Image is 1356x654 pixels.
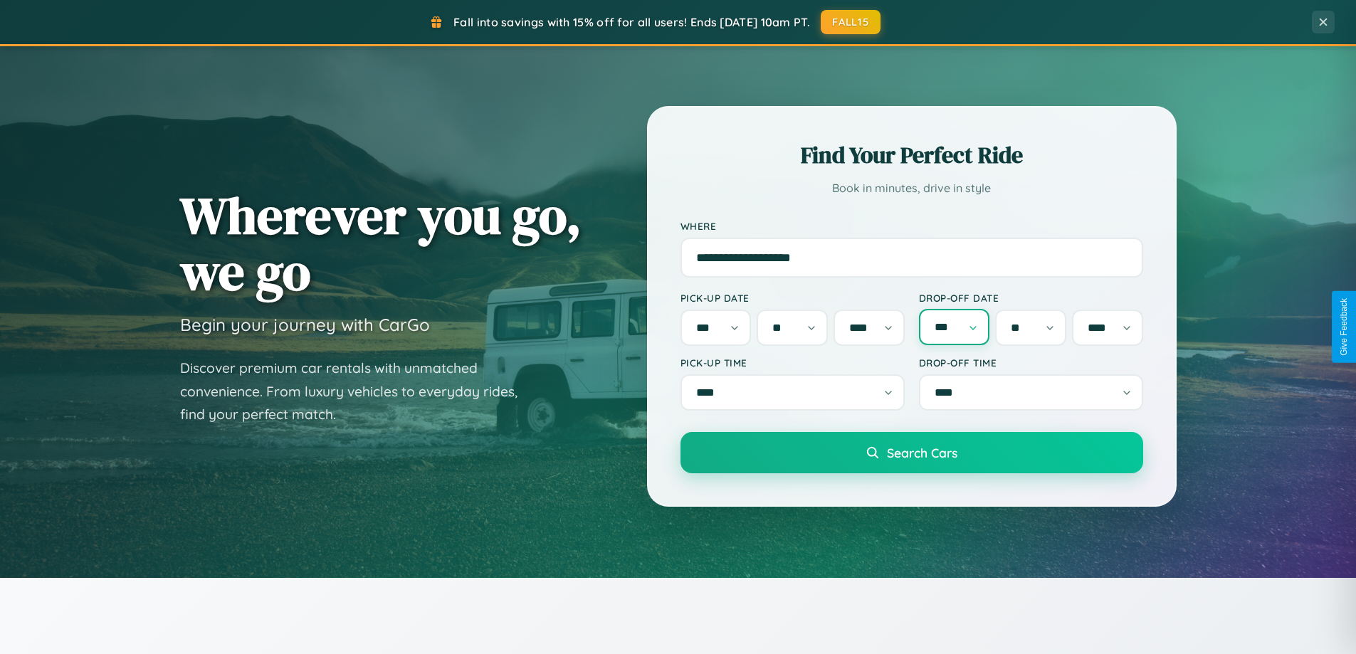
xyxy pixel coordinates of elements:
span: Search Cars [887,445,957,460]
span: Fall into savings with 15% off for all users! Ends [DATE] 10am PT. [453,15,810,29]
label: Pick-up Date [680,292,905,304]
p: Discover premium car rentals with unmatched convenience. From luxury vehicles to everyday rides, ... [180,357,536,426]
p: Book in minutes, drive in style [680,178,1143,199]
div: Give Feedback [1339,298,1349,356]
button: Search Cars [680,432,1143,473]
label: Pick-up Time [680,357,905,369]
button: FALL15 [821,10,881,34]
label: Drop-off Time [919,357,1143,369]
label: Drop-off Date [919,292,1143,304]
h3: Begin your journey with CarGo [180,314,430,335]
h1: Wherever you go, we go [180,187,582,300]
h2: Find Your Perfect Ride [680,139,1143,171]
label: Where [680,220,1143,232]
